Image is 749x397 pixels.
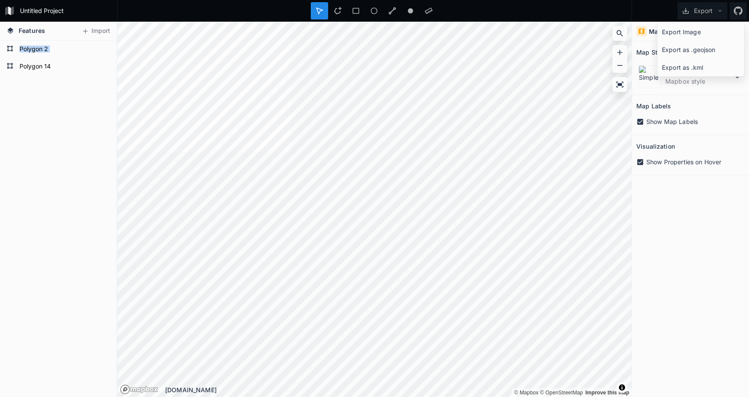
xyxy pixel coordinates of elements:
[120,384,158,394] a: Mapbox logo
[658,23,744,41] div: Export Image
[585,390,629,396] a: Map feedback
[677,2,727,20] button: Export
[665,77,732,86] dd: Mapbox style
[658,59,744,76] div: Export as .kml
[646,117,698,126] span: Show Map Labels
[649,27,700,36] h4: Map and Visuals
[19,26,45,35] span: Features
[638,65,661,88] img: Simple
[617,382,627,393] button: Toggle attribution
[636,99,671,113] h2: Map Labels
[636,140,675,153] h2: Visualization
[120,384,130,394] a: Mapbox logo
[619,383,625,392] span: Toggle attribution
[636,46,666,59] h2: Map Style
[514,390,538,396] a: Mapbox
[77,24,114,38] button: Import
[658,41,744,59] div: Export as .geojson
[646,157,721,166] span: Show Properties on Hover
[165,385,632,394] div: [DOMAIN_NAME]
[540,390,583,396] a: OpenStreetMap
